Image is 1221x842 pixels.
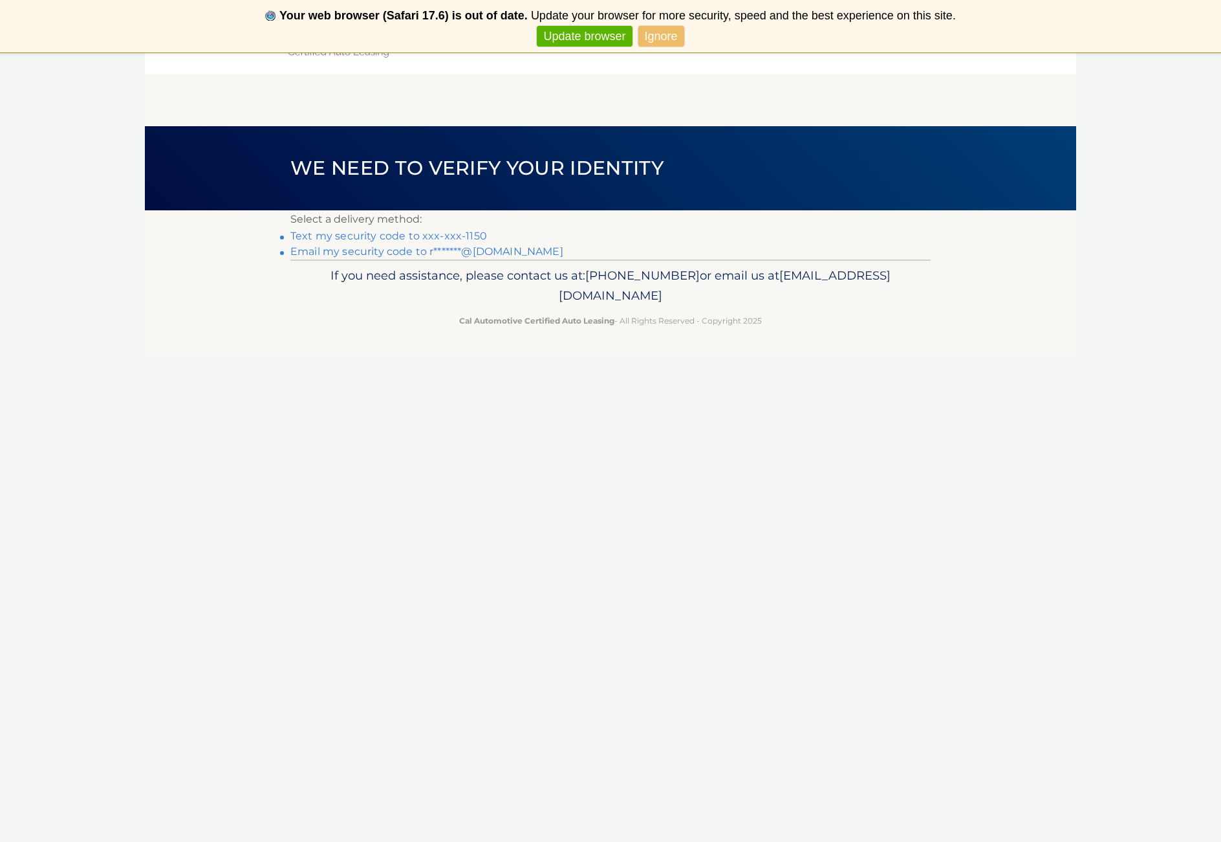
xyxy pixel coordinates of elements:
a: Ignore [638,26,684,47]
span: We need to verify your identity [290,156,664,180]
p: Select a delivery method: [290,210,931,228]
strong: Cal Automotive Certified Auto Leasing [459,316,614,326]
span: Update your browser for more security, speed and the best experience on this site. [531,9,956,22]
a: Update browser [537,26,632,47]
p: - All Rights Reserved - Copyright 2025 [299,314,922,327]
a: Text my security code to xxx-xxx-1150 [290,230,487,242]
a: Email my security code to r*******@[DOMAIN_NAME] [290,245,563,258]
p: If you need assistance, please contact us at: or email us at [299,265,922,307]
b: Your web browser (Safari 17.6) is out of date. [279,9,528,22]
span: [PHONE_NUMBER] [585,268,700,283]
